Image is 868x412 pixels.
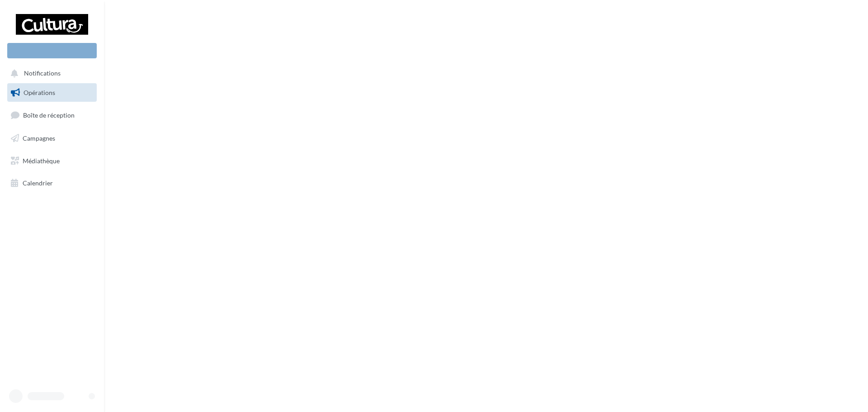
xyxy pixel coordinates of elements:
span: Opérations [24,89,55,96]
span: Campagnes [23,134,55,142]
a: Campagnes [5,129,99,148]
a: Boîte de réception [5,105,99,125]
a: Opérations [5,83,99,102]
span: Notifications [24,70,61,77]
span: Calendrier [23,179,53,187]
a: Médiathèque [5,152,99,170]
span: Boîte de réception [23,111,75,119]
div: Nouvelle campagne [7,43,97,58]
a: Calendrier [5,174,99,193]
span: Médiathèque [23,156,60,164]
